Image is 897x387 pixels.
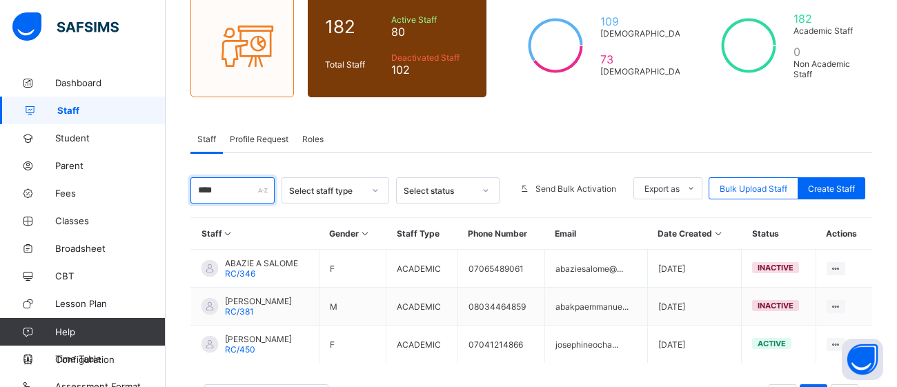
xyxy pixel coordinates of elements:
[225,344,255,355] span: RC/450
[386,218,457,250] th: Staff Type
[647,250,742,288] td: [DATE]
[391,52,469,63] span: Deactivated Staff
[793,45,855,59] span: 0
[225,334,292,344] span: [PERSON_NAME]
[544,288,647,326] td: abakpaemmanue...
[55,77,166,88] span: Dashboard
[391,14,469,25] span: Active Staff
[359,228,371,239] i: Sort in Ascending Order
[222,228,234,239] i: Sort in Ascending Order
[647,288,742,326] td: [DATE]
[758,263,793,272] span: inactive
[12,12,119,41] img: safsims
[600,14,693,28] span: 109
[386,326,457,364] td: ACADEMIC
[808,183,855,194] span: Create Staff
[720,183,787,194] span: Bulk Upload Staff
[386,288,457,326] td: ACADEMIC
[793,59,855,79] span: Non Academic Staff
[225,258,298,268] span: ABAZIE A SALOME
[55,132,166,143] span: Student
[758,301,793,310] span: inactive
[457,326,544,364] td: 07041214866
[225,268,255,279] span: RC/346
[391,25,469,39] span: 80
[647,326,742,364] td: [DATE]
[391,63,469,77] span: 102
[55,160,166,171] span: Parent
[225,306,254,317] span: RC/381
[55,270,166,281] span: CBT
[319,326,386,364] td: F
[842,339,883,380] button: Open asap
[230,134,288,144] span: Profile Request
[57,105,166,116] span: Staff
[544,326,647,364] td: josephineocha...
[302,134,324,144] span: Roles
[457,218,544,250] th: Phone Number
[647,218,742,250] th: Date Created
[544,218,647,250] th: Email
[225,296,292,306] span: [PERSON_NAME]
[600,28,693,39] span: [DEMOGRAPHIC_DATA]
[404,186,474,196] div: Select status
[55,298,166,309] span: Lesson Plan
[457,250,544,288] td: 07065489061
[319,218,386,250] th: Gender
[644,183,680,194] span: Export as
[544,250,647,288] td: abaziesalome@...
[457,288,544,326] td: 08034464859
[742,218,816,250] th: Status
[191,218,319,250] th: Staff
[535,183,616,194] span: Send Bulk Activation
[758,339,786,348] span: active
[319,250,386,288] td: F
[386,250,457,288] td: ACADEMIC
[197,134,216,144] span: Staff
[325,16,384,37] span: 182
[55,243,166,254] span: Broadsheet
[319,288,386,326] td: M
[793,26,855,36] span: Academic Staff
[600,52,693,66] span: 73
[322,56,388,73] div: Total Staff
[289,186,364,196] div: Select staff type
[55,188,166,199] span: Fees
[55,326,165,337] span: Help
[600,66,693,77] span: [DEMOGRAPHIC_DATA]
[55,354,165,365] span: Configuration
[816,218,872,250] th: Actions
[712,228,724,239] i: Sort in Ascending Order
[55,215,166,226] span: Classes
[793,12,855,26] span: 182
